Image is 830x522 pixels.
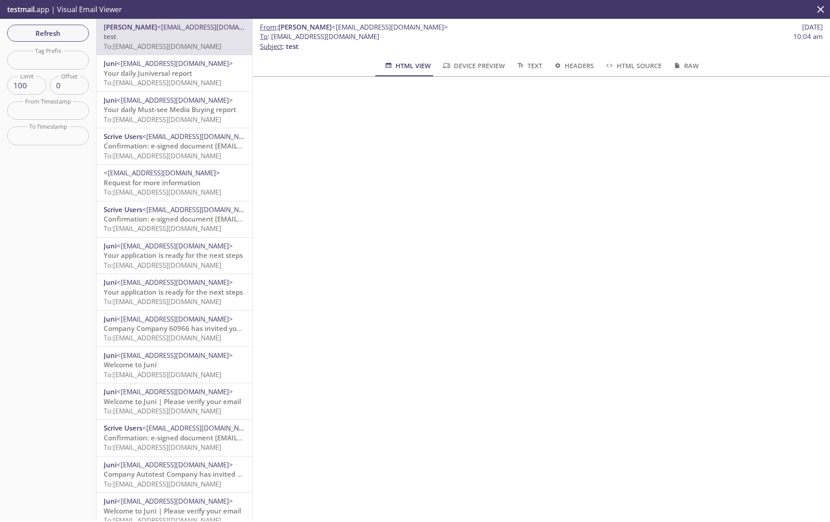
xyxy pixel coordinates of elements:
span: Scrive Users [104,205,142,214]
span: Juni [104,241,117,250]
div: Juni<[EMAIL_ADDRESS][DOMAIN_NAME]>Your daily Must-see Media Buying reportTo:[EMAIL_ADDRESS][DOMAI... [97,92,252,128]
span: To: [EMAIL_ADDRESS][DOMAIN_NAME] [104,297,221,306]
span: <[EMAIL_ADDRESS][DOMAIN_NAME]> [332,22,448,31]
span: To [260,32,268,41]
div: Scrive Users<[EMAIL_ADDRESS][DOMAIN_NAME]>Confirmation: e-signed document [EMAIL_ADDRESS][DOMAIN_... [97,128,252,164]
span: <[EMAIL_ADDRESS][DOMAIN_NAME]> [117,59,233,68]
span: <[EMAIL_ADDRESS][DOMAIN_NAME]> [117,351,233,360]
span: <[EMAIL_ADDRESS][DOMAIN_NAME]> [142,423,259,432]
span: <[EMAIL_ADDRESS][DOMAIN_NAME]> [142,132,259,141]
span: Your application is ready for the next steps [104,251,243,260]
span: <[EMAIL_ADDRESS][DOMAIN_NAME]> [117,314,233,323]
span: Confirmation: e-signed document [EMAIL_ADDRESS][DOMAIN_NAME] [104,433,328,442]
span: To: [EMAIL_ADDRESS][DOMAIN_NAME] [104,42,221,51]
span: Juni [104,496,117,505]
span: test [104,32,116,41]
span: Welcome to Juni | Please verify your email [104,506,241,515]
span: <[EMAIL_ADDRESS][DOMAIN_NAME]> [117,460,233,469]
span: [PERSON_NAME] [104,22,157,31]
span: To: [EMAIL_ADDRESS][DOMAIN_NAME] [104,115,221,124]
span: HTML View [384,60,431,71]
span: Juni [104,314,117,323]
span: [DATE] [802,22,823,32]
span: Juni [104,96,117,104]
div: Juni<[EMAIL_ADDRESS][DOMAIN_NAME]>Welcome to Juni | Please verify your emailTo:[EMAIL_ADDRESS][DO... [97,383,252,419]
span: To: [EMAIL_ADDRESS][DOMAIN_NAME] [104,443,221,452]
span: Device Preview [442,60,505,71]
span: <[EMAIL_ADDRESS][DOMAIN_NAME]> [117,387,233,396]
div: Scrive Users<[EMAIL_ADDRESS][DOMAIN_NAME]>Confirmation: e-signed document [EMAIL_ADDRESS][DOMAIN_... [97,420,252,456]
span: <[EMAIL_ADDRESS][DOMAIN_NAME]> [117,496,233,505]
span: Your daily Must-see Media Buying report [104,105,236,114]
span: To: [EMAIL_ADDRESS][DOMAIN_NAME] [104,406,221,415]
div: [PERSON_NAME]<[EMAIL_ADDRESS][DOMAIN_NAME]>testTo:[EMAIL_ADDRESS][DOMAIN_NAME] [97,19,252,55]
span: To: [EMAIL_ADDRESS][DOMAIN_NAME] [104,479,221,488]
div: Scrive Users<[EMAIL_ADDRESS][DOMAIN_NAME]>Confirmation: e-signed document [EMAIL_ADDRESS][DOMAIN_... [97,201,252,237]
span: To: [EMAIL_ADDRESS][DOMAIN_NAME] [104,151,221,160]
span: Your application is ready for the next steps [104,287,243,296]
span: Confirmation: e-signed document [EMAIL_ADDRESS][DOMAIN_NAME] [104,214,328,223]
span: testmail [7,4,35,14]
span: Raw [672,60,699,71]
span: To: [EMAIL_ADDRESS][DOMAIN_NAME] [104,370,221,379]
span: Text [516,60,542,71]
span: From [260,22,277,31]
span: : [260,22,448,32]
span: HTML Source [605,60,661,71]
span: Company Autotest Company has invited you to Juni [104,470,272,478]
div: Juni<[EMAIL_ADDRESS][DOMAIN_NAME]>Your application is ready for the next stepsTo:[EMAIL_ADDRESS][... [97,274,252,310]
span: Juni [104,351,117,360]
span: Your daily Juniversal report [104,69,192,78]
span: 10:04 am [793,32,823,41]
span: Juni [104,59,117,68]
span: [PERSON_NAME] [278,22,332,31]
span: Request for more information [104,178,201,187]
span: test [286,42,299,51]
span: To: [EMAIL_ADDRESS][DOMAIN_NAME] [104,187,221,196]
span: To: [EMAIL_ADDRESS][DOMAIN_NAME] [104,78,221,87]
span: Juni [104,387,117,396]
div: Juni<[EMAIL_ADDRESS][DOMAIN_NAME]>Welcome to JuniTo:[EMAIL_ADDRESS][DOMAIN_NAME] [97,347,252,383]
span: <[EMAIL_ADDRESS][DOMAIN_NAME]> [104,168,220,177]
span: Welcome to Juni | Please verify your email [104,397,241,406]
span: To: [EMAIL_ADDRESS][DOMAIN_NAME] [104,333,221,342]
span: <[EMAIL_ADDRESS][DOMAIN_NAME]> [117,241,233,250]
p: : [260,32,823,51]
span: Scrive Users [104,423,142,432]
span: <[EMAIL_ADDRESS][DOMAIN_NAME]> [157,22,273,31]
span: : [EMAIL_ADDRESS][DOMAIN_NAME] [260,32,379,41]
button: Refresh [7,25,89,42]
span: Subject [260,42,282,51]
span: <[EMAIL_ADDRESS][DOMAIN_NAME]> [117,278,233,287]
span: Confirmation: e-signed document [EMAIL_ADDRESS][DOMAIN_NAME] [104,141,328,150]
div: Juni<[EMAIL_ADDRESS][DOMAIN_NAME]>Your application is ready for the next stepsTo:[EMAIL_ADDRESS][... [97,238,252,274]
span: Company Company 60966 has invited you to Juni [104,324,264,333]
span: Juni [104,460,117,469]
span: Juni [104,278,117,287]
span: Headers [553,60,594,71]
div: Juni<[EMAIL_ADDRESS][DOMAIN_NAME]>Company Autotest Company has invited you to JuniTo:[EMAIL_ADDRE... [97,457,252,492]
span: Refresh [14,27,82,39]
div: Juni<[EMAIL_ADDRESS][DOMAIN_NAME]>Your daily Juniversal reportTo:[EMAIL_ADDRESS][DOMAIN_NAME] [97,55,252,91]
span: To: [EMAIL_ADDRESS][DOMAIN_NAME] [104,261,221,270]
span: <[EMAIL_ADDRESS][DOMAIN_NAME]> [142,205,259,214]
span: <[EMAIL_ADDRESS][DOMAIN_NAME]> [117,96,233,104]
span: Welcome to Juni [104,360,157,369]
span: Scrive Users [104,132,142,141]
div: <[EMAIL_ADDRESS][DOMAIN_NAME]>Request for more informationTo:[EMAIL_ADDRESS][DOMAIN_NAME] [97,165,252,200]
div: Juni<[EMAIL_ADDRESS][DOMAIN_NAME]>Company Company 60966 has invited you to JuniTo:[EMAIL_ADDRESS]... [97,311,252,347]
span: To: [EMAIL_ADDRESS][DOMAIN_NAME] [104,224,221,233]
